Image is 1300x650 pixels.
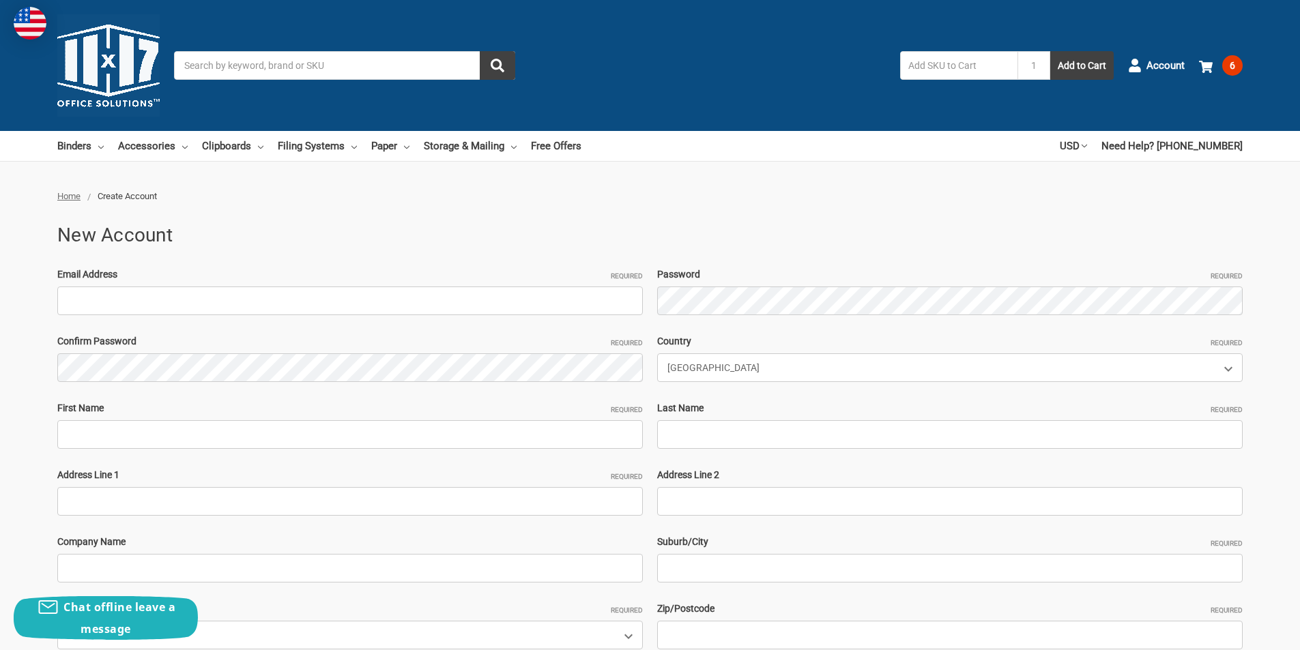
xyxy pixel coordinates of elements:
[611,338,643,348] small: Required
[57,468,643,482] label: Address Line 1
[1211,538,1243,548] small: Required
[371,131,409,161] a: Paper
[657,535,1243,549] label: Suburb/City
[202,131,263,161] a: Clipboards
[1211,271,1243,281] small: Required
[57,221,1243,250] h1: New Account
[657,401,1243,415] label: Last Name
[14,596,198,640] button: Chat offline leave a message
[57,401,643,415] label: First Name
[57,267,643,282] label: Email Address
[611,404,643,415] small: Required
[63,600,175,636] span: Chat offline leave a message
[657,602,1243,616] label: Zip/Postcode
[1050,51,1114,80] button: Add to Cart
[657,267,1243,282] label: Password
[1211,605,1243,615] small: Required
[424,131,517,161] a: Storage & Mailing
[57,334,643,349] label: Confirm Password
[611,471,643,482] small: Required
[611,605,643,615] small: Required
[657,334,1243,349] label: Country
[657,468,1243,482] label: Address Line 2
[57,602,643,616] label: State/Province
[1101,131,1243,161] a: Need Help? [PHONE_NUMBER]
[278,131,357,161] a: Filing Systems
[1211,338,1243,348] small: Required
[1222,55,1243,76] span: 6
[118,131,188,161] a: Accessories
[57,191,81,201] a: Home
[57,14,160,117] img: 11x17.com
[1060,131,1087,161] a: USD
[611,271,643,281] small: Required
[57,535,643,549] label: Company Name
[14,7,46,40] img: duty and tax information for United States
[900,51,1017,80] input: Add SKU to Cart
[174,51,515,80] input: Search by keyword, brand or SKU
[531,131,581,161] a: Free Offers
[98,191,157,201] span: Create Account
[1146,58,1185,74] span: Account
[1199,48,1243,83] a: 6
[1128,48,1185,83] a: Account
[1211,404,1243,415] small: Required
[57,131,104,161] a: Binders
